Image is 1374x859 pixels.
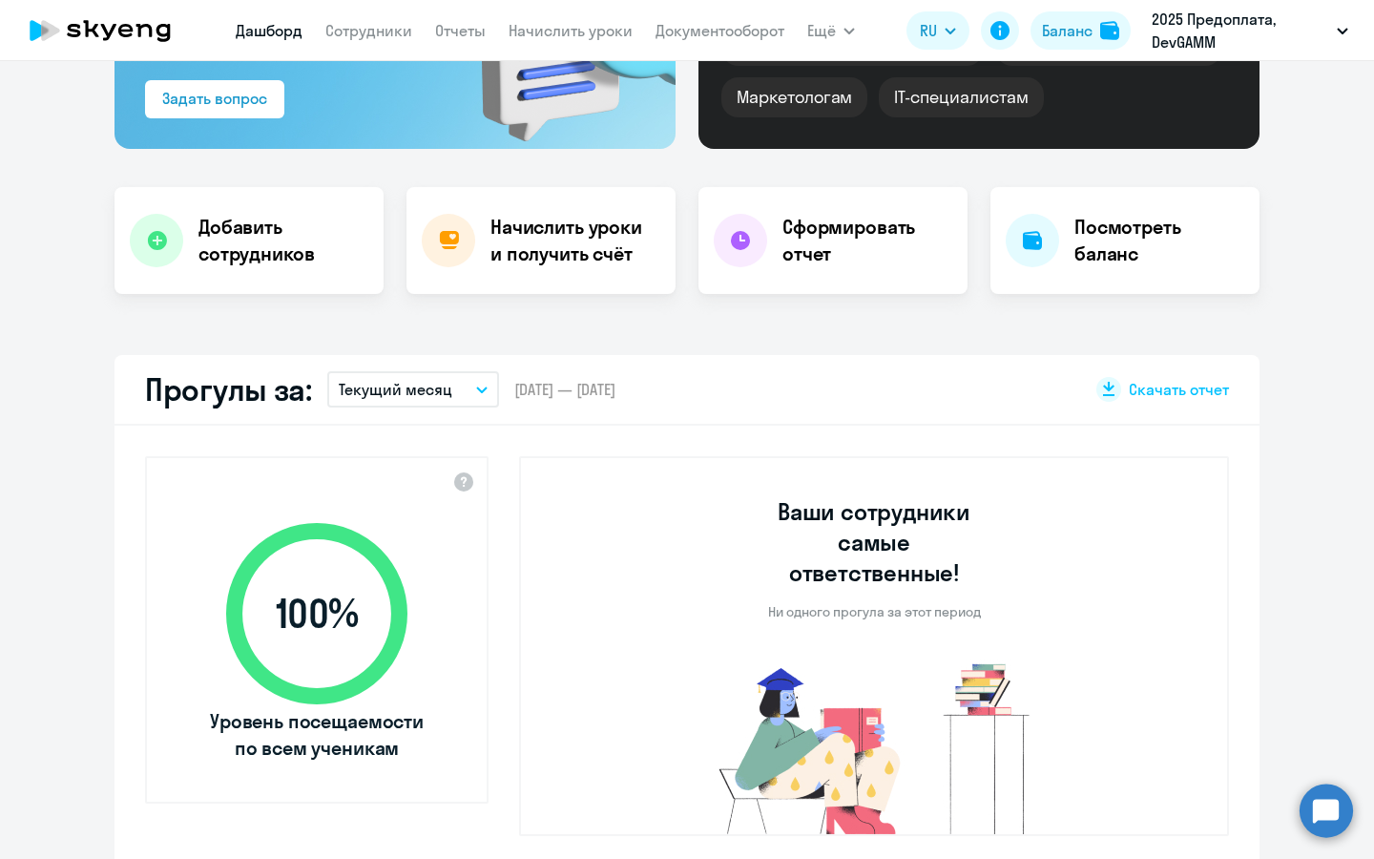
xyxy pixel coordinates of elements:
[1142,8,1358,53] button: 2025 Предоплата, DevGAMM
[1030,11,1131,50] button: Балансbalance
[807,19,836,42] span: Ещё
[879,77,1043,117] div: IT-специалистам
[1042,19,1093,42] div: Баланс
[807,11,855,50] button: Ещё
[514,379,615,400] span: [DATE] — [DATE]
[207,708,427,762] span: Уровень посещаемости по всем ученикам
[721,77,867,117] div: Маркетологам
[162,87,267,110] div: Задать вопрос
[768,603,981,620] p: Ни одного прогула за этот период
[1129,379,1229,400] span: Скачать отчет
[1152,8,1329,53] p: 2025 Предоплата, DevGAMM
[198,214,368,267] h4: Добавить сотрудников
[920,19,937,42] span: RU
[327,371,499,408] button: Текущий месяц
[1074,214,1244,267] h4: Посмотреть баланс
[339,378,452,401] p: Текущий месяц
[509,21,633,40] a: Начислить уроки
[207,591,427,637] span: 100 %
[435,21,486,40] a: Отчеты
[683,659,1066,834] img: no-truants
[782,214,952,267] h4: Сформировать отчет
[752,496,997,588] h3: Ваши сотрудники самые ответственные!
[656,21,784,40] a: Документооборот
[906,11,969,50] button: RU
[1100,21,1119,40] img: balance
[145,370,312,409] h2: Прогулы за:
[325,21,412,40] a: Сотрудники
[236,21,302,40] a: Дашборд
[490,214,656,267] h4: Начислить уроки и получить счёт
[145,80,284,118] button: Задать вопрос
